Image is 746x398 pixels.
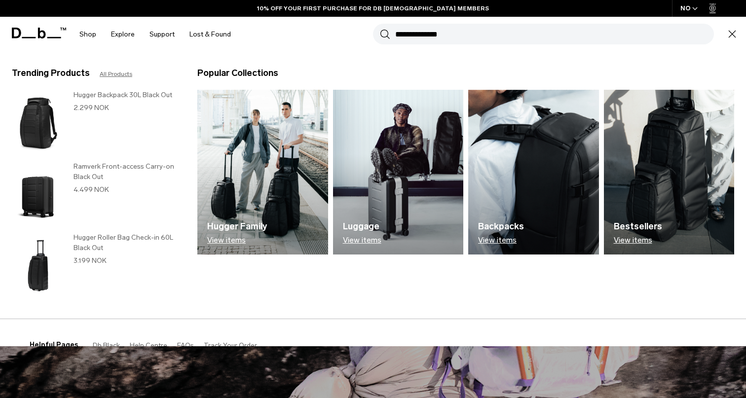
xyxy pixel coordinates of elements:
img: Db [197,90,328,254]
span: 2.299 NOK [74,104,109,112]
a: Db Backpacks View items [468,90,599,254]
p: View items [478,236,524,245]
h3: Hugger Backpack 30L Black Out [74,90,178,100]
a: Lost & Found [189,17,231,52]
a: Support [149,17,175,52]
a: Track Your Order [204,341,257,350]
a: All Products [100,70,132,78]
h3: Luggage [343,220,381,233]
h3: Bestsellers [614,220,662,233]
span: 3.199 NOK [74,256,107,265]
a: Hugger Roller Bag Check-in 60L Black Out Hugger Roller Bag Check-in 60L Black Out 3.199 NOK [12,232,178,299]
img: Hugger Roller Bag Check-in 60L Black Out [12,232,64,299]
img: Hugger Backpack 30L Black Out [12,90,64,156]
a: Hugger Backpack 30L Black Out Hugger Backpack 30L Black Out 2.299 NOK [12,90,178,156]
p: View items [207,236,267,245]
a: Db Luggage View items [333,90,464,254]
h3: Hugger Roller Bag Check-in 60L Black Out [74,232,178,253]
a: FAQs [177,341,194,350]
p: View items [343,236,381,245]
img: Db [468,90,599,254]
a: 10% OFF YOUR FIRST PURCHASE FOR DB [DEMOGRAPHIC_DATA] MEMBERS [257,4,489,13]
h3: Trending Products [12,67,90,80]
span: 4.499 NOK [74,185,109,194]
h3: Ramverk Front-access Carry-on Black Out [74,161,178,182]
h3: Hugger Family [207,220,267,233]
img: Db [333,90,464,254]
h3: Popular Collections [197,67,278,80]
h3: Helpful Pages [30,340,78,350]
a: Help Centre [130,341,167,350]
img: Db [604,90,735,254]
a: Db Hugger Family View items [197,90,328,254]
a: Db Bestsellers View items [604,90,735,254]
p: View items [614,236,662,245]
nav: Main Navigation [72,17,238,52]
a: Db Black [93,341,120,350]
a: Explore [111,17,135,52]
img: Ramverk Front-access Carry-on Black Out [12,161,64,228]
a: Shop [79,17,96,52]
h3: Backpacks [478,220,524,233]
a: Ramverk Front-access Carry-on Black Out Ramverk Front-access Carry-on Black Out 4.499 NOK [12,161,178,228]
